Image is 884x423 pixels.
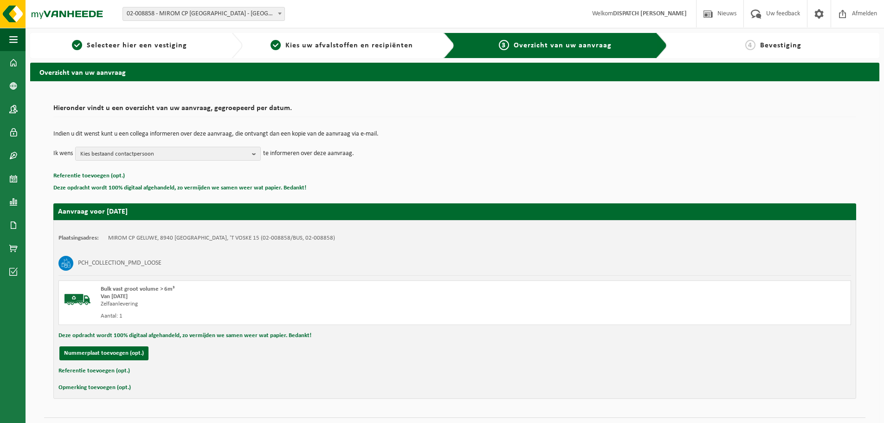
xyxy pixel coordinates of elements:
strong: Aanvraag voor [DATE] [58,208,128,215]
span: Overzicht van uw aanvraag [514,42,612,49]
strong: DISPATCH [PERSON_NAME] [613,10,687,17]
td: MIROM CP GELUWE, 8940 [GEOGRAPHIC_DATA], 'T VOSKE 15 (02-008858/BUS, 02-008858) [108,234,335,242]
span: Selecteer hier een vestiging [87,42,187,49]
span: Bulk vast groot volume > 6m³ [101,286,174,292]
a: 1Selecteer hier een vestiging [35,40,224,51]
button: Referentie toevoegen (opt.) [58,365,130,377]
span: 4 [745,40,755,50]
span: Bevestiging [760,42,801,49]
span: 02-008858 - MIROM CP GELUWE - GELUWE [123,7,285,21]
h2: Overzicht van uw aanvraag [30,63,879,81]
a: 2Kies uw afvalstoffen en recipiënten [247,40,437,51]
h2: Hieronder vindt u een overzicht van uw aanvraag, gegroepeerd per datum. [53,104,856,117]
strong: Van [DATE] [101,293,128,299]
img: BL-SO-LV.png [64,286,91,313]
span: 02-008858 - MIROM CP GELUWE - GELUWE [123,7,284,20]
h3: PCH_COLLECTION_PMD_LOOSE [78,256,161,271]
p: te informeren over deze aanvraag. [263,147,354,161]
button: Nummerplaat toevoegen (opt.) [59,346,148,360]
span: 2 [271,40,281,50]
div: Zelfaanlevering [101,300,492,308]
button: Kies bestaand contactpersoon [75,147,261,161]
p: Indien u dit wenst kunt u een collega informeren over deze aanvraag, die ontvangt dan een kopie v... [53,131,856,137]
button: Deze opdracht wordt 100% digitaal afgehandeld, zo vermijden we samen weer wat papier. Bedankt! [53,182,306,194]
div: Aantal: 1 [101,312,492,320]
p: Ik wens [53,147,73,161]
strong: Plaatsingsadres: [58,235,99,241]
span: 3 [499,40,509,50]
button: Opmerking toevoegen (opt.) [58,382,131,394]
button: Referentie toevoegen (opt.) [53,170,125,182]
span: Kies uw afvalstoffen en recipiënten [285,42,413,49]
span: 1 [72,40,82,50]
button: Deze opdracht wordt 100% digitaal afgehandeld, zo vermijden we samen weer wat papier. Bedankt! [58,330,311,342]
span: Kies bestaand contactpersoon [80,147,248,161]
